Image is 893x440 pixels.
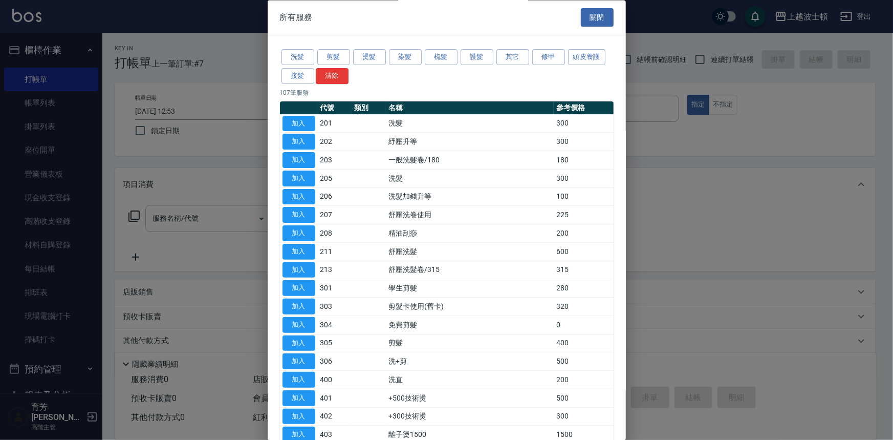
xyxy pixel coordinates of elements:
button: 關閉 [581,8,614,27]
span: 所有服務 [280,12,313,23]
td: 100 [554,188,613,206]
button: 燙髮 [353,50,386,66]
td: 洗髮加錢升等 [386,188,554,206]
td: 精油刮痧 [386,224,554,243]
td: 301 [318,279,352,298]
td: 211 [318,243,352,261]
td: 舒壓洗髮 [386,243,554,261]
td: 400 [318,371,352,389]
td: 300 [554,133,613,151]
button: 加入 [282,153,315,169]
td: 213 [318,261,352,280]
td: 免費剪髮 [386,316,554,334]
p: 107 筆服務 [280,88,614,97]
td: 300 [554,408,613,426]
button: 梳髮 [425,50,458,66]
button: 加入 [282,390,315,406]
button: 加入 [282,189,315,205]
button: 加入 [282,134,315,150]
td: 202 [318,133,352,151]
td: 洗髮 [386,115,554,133]
td: 400 [554,334,613,353]
button: 加入 [282,317,315,333]
button: 其它 [496,50,529,66]
button: 加入 [282,171,315,186]
td: 舒壓洗髮卷/315 [386,261,554,280]
button: 加入 [282,409,315,425]
td: 洗直 [386,371,554,389]
th: 類別 [352,101,386,115]
td: 舒壓洗卷使用 [386,206,554,224]
td: 洗+剪 [386,352,554,371]
td: 學生剪髮 [386,279,554,298]
button: 加入 [282,244,315,260]
th: 名稱 [386,101,554,115]
button: 加入 [282,354,315,370]
button: 加入 [282,226,315,242]
td: 600 [554,243,613,261]
button: 接髮 [281,68,314,84]
td: 203 [318,151,352,170]
td: 320 [554,298,613,316]
button: 剪髮 [317,50,350,66]
th: 代號 [318,101,352,115]
td: 200 [554,224,613,243]
td: 206 [318,188,352,206]
td: 225 [554,206,613,224]
td: 500 [554,352,613,371]
td: +300技術燙 [386,408,554,426]
td: 200 [554,371,613,389]
td: 剪髮卡使用(舊卡) [386,298,554,316]
th: 參考價格 [554,101,613,115]
button: 洗髮 [281,50,314,66]
button: 清除 [316,68,349,84]
td: 紓壓升等 [386,133,554,151]
td: 402 [318,408,352,426]
button: 加入 [282,116,315,132]
td: 300 [554,170,613,188]
td: 0 [554,316,613,334]
button: 頭皮養護 [568,50,606,66]
td: 剪髮 [386,334,554,353]
td: 一般洗髮卷/180 [386,151,554,170]
button: 加入 [282,262,315,278]
td: 401 [318,389,352,408]
button: 加入 [282,299,315,315]
td: +500技術燙 [386,389,554,408]
td: 洗髮 [386,170,554,188]
td: 500 [554,389,613,408]
td: 303 [318,298,352,316]
button: 加入 [282,281,315,297]
td: 201 [318,115,352,133]
td: 304 [318,316,352,334]
button: 加入 [282,372,315,388]
td: 180 [554,151,613,170]
td: 205 [318,170,352,188]
button: 護髮 [461,50,493,66]
button: 染髮 [389,50,422,66]
td: 306 [318,352,352,371]
td: 207 [318,206,352,224]
td: 300 [554,115,613,133]
td: 305 [318,334,352,353]
button: 加入 [282,336,315,351]
button: 修甲 [532,50,565,66]
button: 加入 [282,207,315,223]
td: 280 [554,279,613,298]
td: 315 [554,261,613,280]
td: 208 [318,224,352,243]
